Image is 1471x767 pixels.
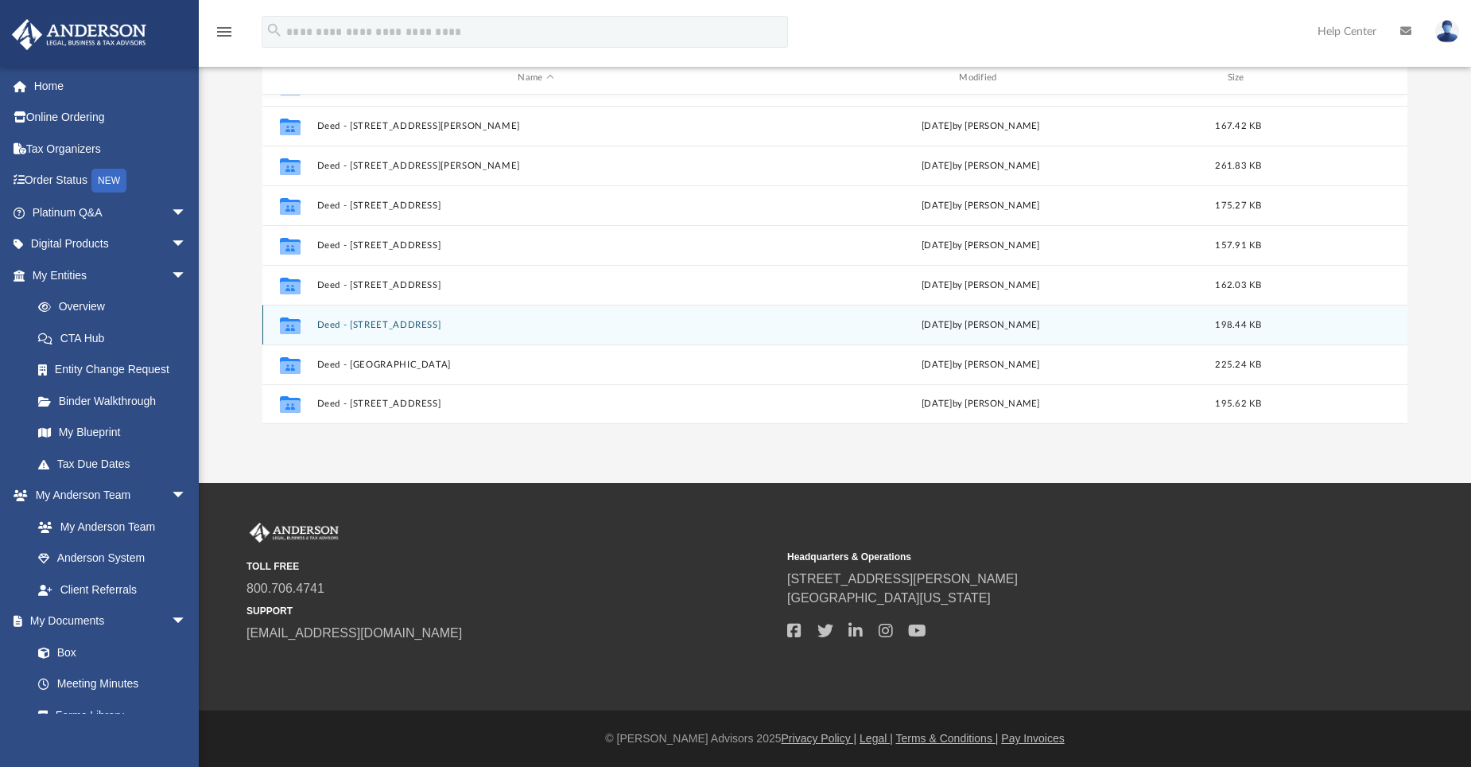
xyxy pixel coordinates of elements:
[266,21,283,39] i: search
[787,572,1018,586] a: [STREET_ADDRESS][PERSON_NAME]
[896,732,999,745] a: Terms & Conditions |
[22,385,211,417] a: Binder Walkthrough
[1215,201,1261,209] span: 175.27 KB
[22,291,211,323] a: Overview
[1215,320,1261,329] span: 198.44 KB
[317,239,755,250] button: Deed - [STREET_ADDRESS]
[1001,732,1064,745] a: Pay Invoices
[22,668,203,700] a: Meeting Minutes
[1215,240,1261,249] span: 157.91 KB
[1207,71,1271,85] div: Size
[11,259,211,291] a: My Entitiesarrow_drop_down
[22,511,195,543] a: My Anderson Team
[787,591,991,605] a: [GEOGRAPHIC_DATA][US_STATE]
[262,95,1407,424] div: grid
[246,604,776,618] small: SUPPORT
[22,417,203,449] a: My Blueprint
[171,480,203,512] span: arrow_drop_down
[246,582,324,595] a: 800.706.4741
[22,543,203,574] a: Anderson System
[22,699,195,731] a: Forms Library
[317,120,755,130] button: Deed - [STREET_ADDRESS][PERSON_NAME]
[11,165,211,197] a: Order StatusNEW
[317,279,755,290] button: Deed - [STREET_ADDRESS]
[1215,280,1261,289] span: 162.03 KB
[317,200,755,210] button: Deed - [STREET_ADDRESS]
[762,397,1200,411] div: [DATE] by [PERSON_NAME]
[316,71,755,85] div: Name
[1215,399,1261,408] span: 195.62 KB
[11,197,211,228] a: Platinum Q&Aarrow_drop_down
[1215,161,1261,169] span: 261.83 KB
[782,732,857,745] a: Privacy Policy |
[7,19,151,50] img: Anderson Advisors Platinum Portal
[317,160,755,170] button: Deed - [STREET_ADDRESS][PERSON_NAME]
[11,605,203,637] a: My Documentsarrow_drop_down
[762,238,1200,252] div: [DATE] by [PERSON_NAME]
[199,730,1471,747] div: © [PERSON_NAME] Advisors 2025
[11,102,211,134] a: Online Ordering
[171,197,203,229] span: arrow_drop_down
[762,317,1200,332] div: [DATE] by [PERSON_NAME]
[171,228,203,261] span: arrow_drop_down
[762,71,1200,85] div: Modified
[215,30,234,41] a: menu
[762,278,1200,292] div: [DATE] by [PERSON_NAME]
[246,626,462,640] a: [EMAIL_ADDRESS][DOMAIN_NAME]
[762,198,1200,212] div: [DATE] by [PERSON_NAME]
[317,399,755,409] button: Deed - [STREET_ADDRESS]
[22,574,203,605] a: Client Referrals
[787,550,1317,564] small: Headquarters & Operations
[317,319,755,329] button: Deed - [STREET_ADDRESS]
[1277,71,1388,85] div: id
[860,732,893,745] a: Legal |
[215,22,234,41] i: menu
[171,259,203,292] span: arrow_drop_down
[762,119,1200,133] div: [DATE] by [PERSON_NAME]
[22,354,211,386] a: Entity Change Request
[246,559,776,574] small: TOLL FREE
[762,158,1200,173] div: [DATE] by [PERSON_NAME]
[91,169,126,193] div: NEW
[11,480,203,512] a: My Anderson Teamarrow_drop_down
[317,359,755,369] button: Deed - [GEOGRAPHIC_DATA]
[11,70,211,102] a: Home
[246,523,342,543] img: Anderson Advisors Platinum Portal
[11,133,211,165] a: Tax Organizers
[22,637,195,668] a: Box
[1215,121,1261,130] span: 167.42 KB
[1435,20,1459,43] img: User Pic
[22,322,211,354] a: CTA Hub
[22,448,211,480] a: Tax Due Dates
[762,357,1200,372] div: [DATE] by [PERSON_NAME]
[1215,360,1261,368] span: 225.24 KB
[171,605,203,638] span: arrow_drop_down
[270,71,309,85] div: id
[11,228,211,260] a: Digital Productsarrow_drop_down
